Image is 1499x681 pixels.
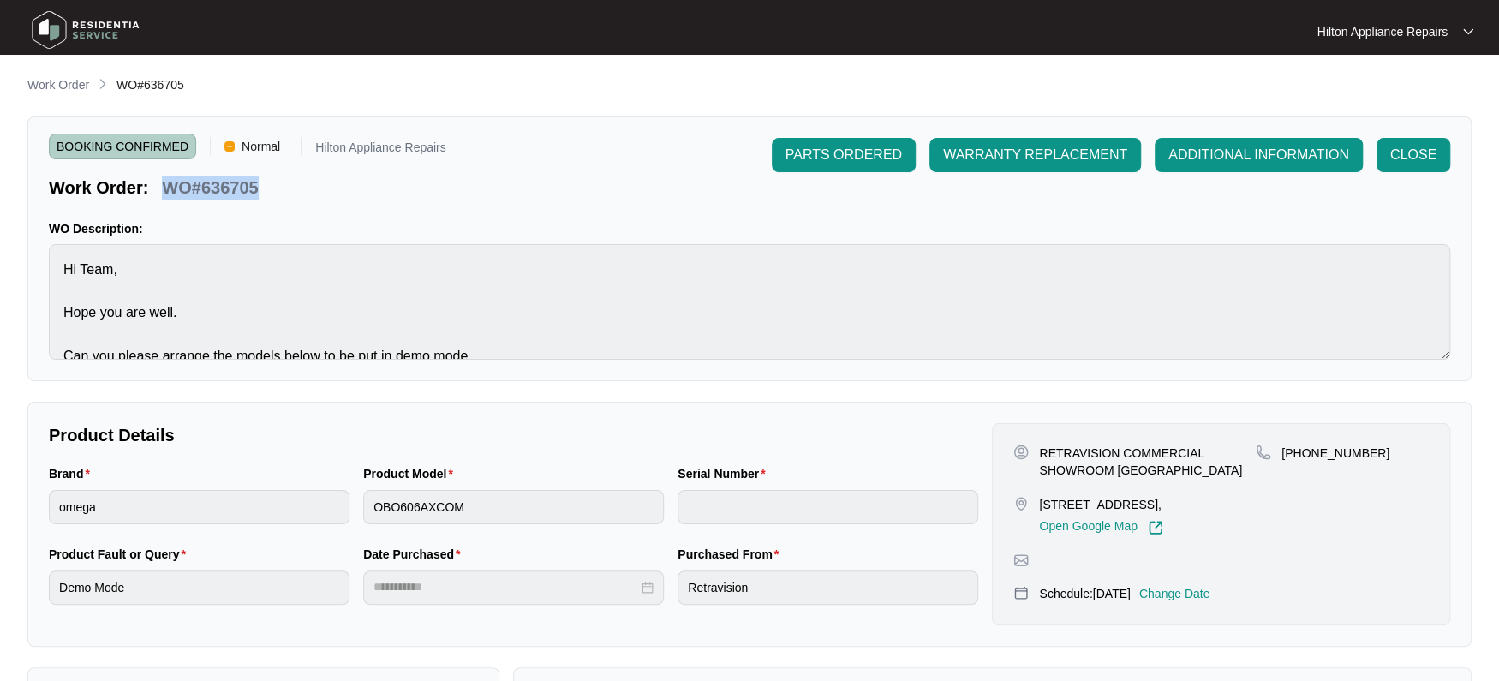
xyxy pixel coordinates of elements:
[785,145,902,165] span: PARTS ORDERED
[1256,445,1271,460] img: map-pin
[678,570,978,605] input: Purchased From
[1377,138,1450,172] button: CLOSE
[49,220,1450,237] p: WO Description:
[1463,27,1473,36] img: dropdown arrow
[1155,138,1363,172] button: ADDITIONAL INFORMATION
[96,77,110,91] img: chevron-right
[1390,145,1436,165] span: CLOSE
[49,244,1450,360] textarea: Hi Team, Hope you are well. Can you please arrange the models below to be put in demo mode. Conta...
[363,490,664,524] input: Product Model
[315,141,446,159] p: Hilton Appliance Repairs
[373,578,638,596] input: Date Purchased
[678,490,978,524] input: Serial Number
[943,145,1127,165] span: WARRANTY REPLACEMENT
[1013,496,1029,511] img: map-pin
[1039,520,1162,535] a: Open Google Map
[49,570,349,605] input: Product Fault or Query
[1013,585,1029,600] img: map-pin
[162,176,258,200] p: WO#636705
[116,78,184,92] span: WO#636705
[49,423,978,447] p: Product Details
[1317,23,1448,40] p: Hilton Appliance Repairs
[1139,585,1210,602] p: Change Date
[772,138,916,172] button: PARTS ORDERED
[1013,445,1029,460] img: user-pin
[1039,445,1256,479] p: RETRAVISION COMMERCIAL SHOWROOM [GEOGRAPHIC_DATA]
[49,134,196,159] span: BOOKING CONFIRMED
[49,465,97,482] label: Brand
[1039,585,1130,602] p: Schedule: [DATE]
[929,138,1141,172] button: WARRANTY REPLACEMENT
[1013,553,1029,568] img: map-pin
[49,546,193,563] label: Product Fault or Query
[224,141,235,152] img: Vercel Logo
[1281,445,1389,462] p: [PHONE_NUMBER]
[24,76,93,95] a: Work Order
[1039,496,1162,513] p: [STREET_ADDRESS],
[1148,520,1163,535] img: Link-External
[235,134,287,159] span: Normal
[363,465,460,482] label: Product Model
[678,546,785,563] label: Purchased From
[678,465,772,482] label: Serial Number
[26,4,146,56] img: residentia service logo
[49,176,148,200] p: Work Order:
[49,490,349,524] input: Brand
[1168,145,1349,165] span: ADDITIONAL INFORMATION
[27,76,89,93] p: Work Order
[363,546,467,563] label: Date Purchased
